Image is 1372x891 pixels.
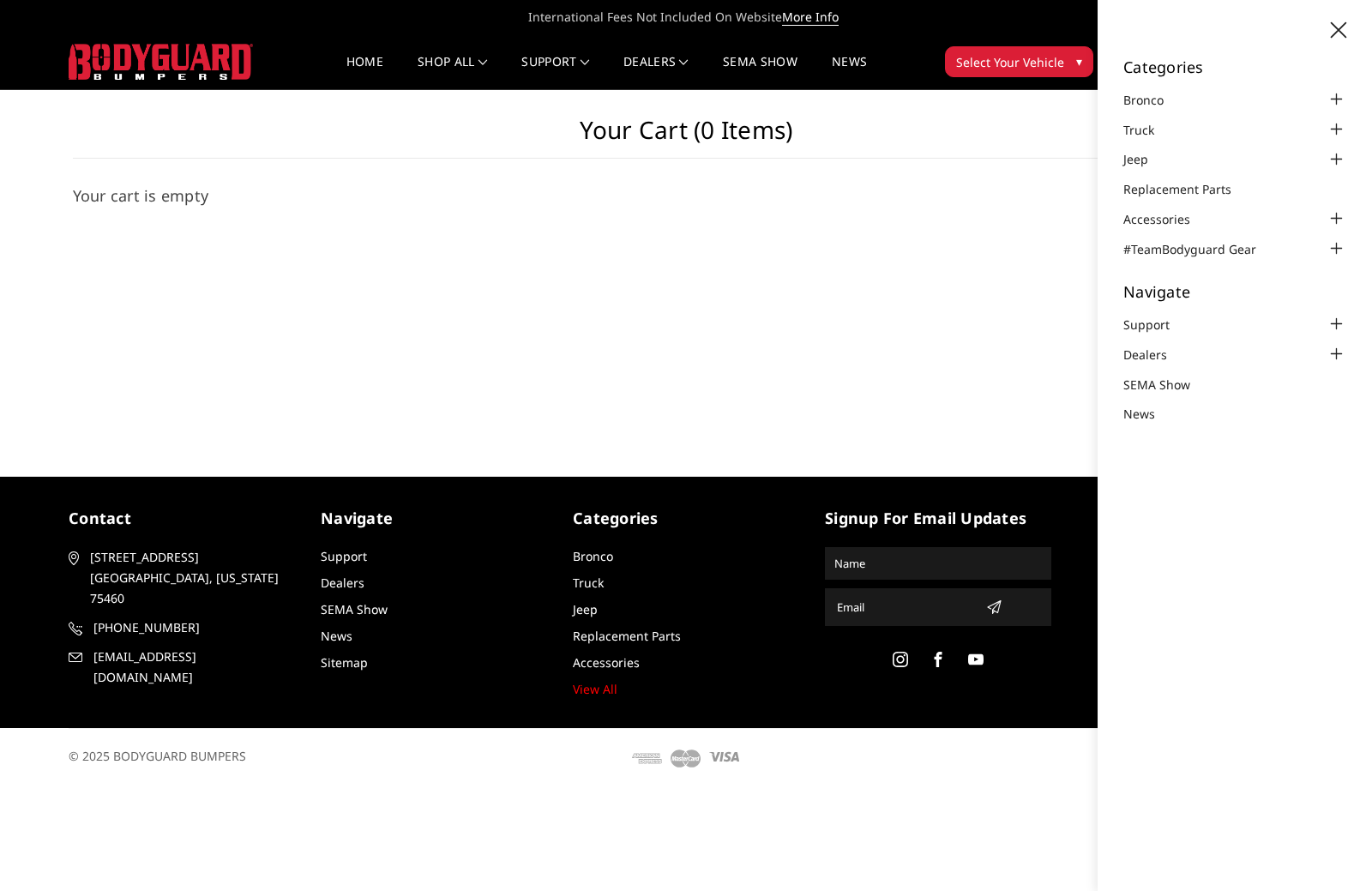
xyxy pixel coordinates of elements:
[1123,284,1346,299] h5: Navigate
[623,56,689,89] a: Dealers
[825,507,1051,530] h5: signup for email updates
[573,575,604,591] a: Truck
[418,56,487,89] a: shop all
[1123,240,1278,258] a: #TeamBodyguard Gear
[1076,52,1082,70] span: ▾
[1286,809,1372,891] iframe: Chat Widget
[573,681,617,697] a: View All
[573,654,640,671] a: Accessories
[69,617,295,638] a: [PHONE_NUMBER]
[1123,405,1176,423] a: News
[1123,91,1185,109] a: Bronco
[830,593,979,621] input: Email
[346,56,383,89] a: Home
[73,184,1300,208] h3: Your cart is empty
[73,116,1300,159] h1: Your Cart (0 items)
[827,550,1049,577] input: Name
[945,46,1093,77] button: Select Your Vehicle
[69,507,295,530] h5: contact
[573,507,799,530] h5: Categories
[1123,346,1188,364] a: Dealers
[1123,210,1212,228] a: Accessories
[1123,59,1346,75] h5: Categories
[521,56,589,89] a: Support
[782,9,839,26] a: More Info
[321,507,547,530] h5: Navigate
[1123,121,1176,139] a: Truck
[956,53,1064,71] span: Select Your Vehicle
[321,601,388,617] a: SEMA Show
[93,617,292,638] span: [PHONE_NUMBER]
[573,628,681,644] a: Replacement Parts
[321,548,367,564] a: Support
[321,654,368,671] a: Sitemap
[69,647,295,688] a: [EMAIL_ADDRESS][DOMAIN_NAME]
[69,44,253,80] img: BODYGUARD BUMPERS
[321,628,352,644] a: News
[93,647,292,688] span: [EMAIL_ADDRESS][DOMAIN_NAME]
[573,601,598,617] a: Jeep
[1123,150,1170,168] a: Jeep
[1123,316,1191,334] a: Support
[832,56,867,89] a: News
[1123,180,1253,198] a: Replacement Parts
[573,548,613,564] a: Bronco
[69,748,246,764] span: © 2025 BODYGUARD BUMPERS
[90,547,289,609] span: [STREET_ADDRESS] [GEOGRAPHIC_DATA], [US_STATE] 75460
[321,575,364,591] a: Dealers
[723,56,797,89] a: SEMA Show
[1123,376,1212,394] a: SEMA Show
